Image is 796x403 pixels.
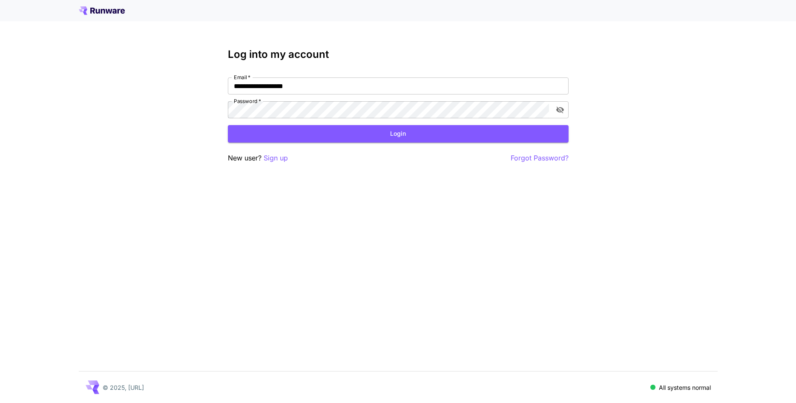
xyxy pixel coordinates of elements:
button: Forgot Password? [511,153,569,163]
h3: Log into my account [228,49,569,60]
button: toggle password visibility [552,102,568,117]
p: New user? [228,153,288,163]
p: All systems normal [659,383,711,392]
button: Login [228,125,569,143]
p: © 2025, [URL] [103,383,144,392]
label: Password [234,97,261,105]
label: Email [234,74,250,81]
button: Sign up [264,153,288,163]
